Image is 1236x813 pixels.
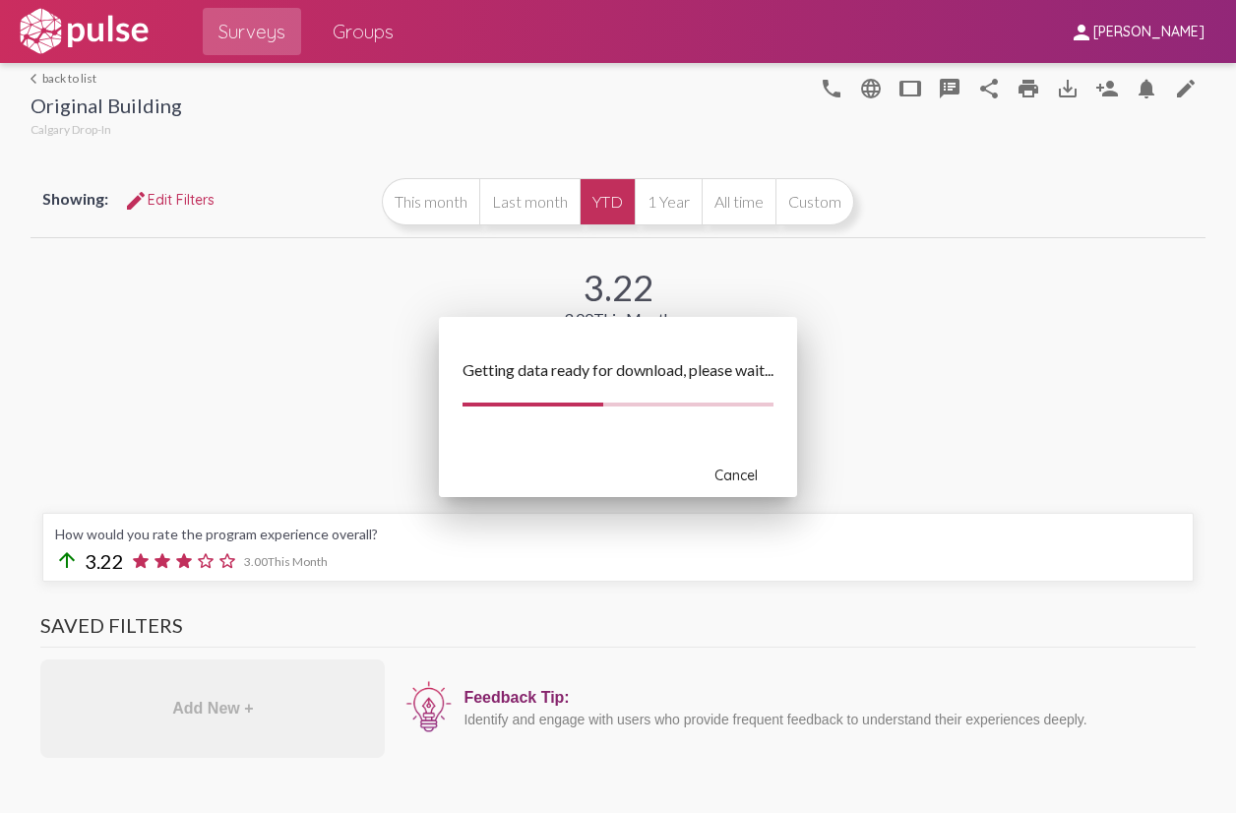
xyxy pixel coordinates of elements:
[898,77,922,100] mat-icon: tablet
[463,360,773,379] div: Getting data ready for download, please wait...
[479,178,580,225] button: Last month
[635,178,702,225] button: 1 Year
[31,73,42,85] mat-icon: arrow_back_ios
[218,14,285,49] span: Surveys
[977,77,1001,100] mat-icon: Share
[820,77,843,100] mat-icon: language
[714,467,758,484] span: Cancel
[333,14,394,49] span: Groups
[593,309,672,328] span: This Month
[55,548,79,572] mat-icon: arrow_upward
[244,554,328,569] span: 3.00
[40,613,1195,648] h3: Saved Filters
[580,178,635,225] button: YTD
[564,309,672,328] div: 3.00
[85,549,124,573] span: 3.22
[1174,77,1198,100] mat-icon: edit
[268,554,328,569] span: This Month
[1135,77,1158,100] mat-icon: Bell
[42,189,108,208] span: Showing:
[463,712,1185,727] div: Identify and engage with users who provide frequent feedback to understand their experiences deeply.
[1017,77,1040,100] mat-icon: print
[775,178,854,225] button: Custom
[404,679,454,734] img: icon12.png
[31,71,182,86] a: back to list
[859,77,883,100] mat-icon: language
[702,178,775,225] button: All time
[699,458,773,493] button: Cancel
[40,659,385,758] div: Add New +
[31,122,111,137] span: Calgary Drop-In
[938,77,961,100] mat-icon: speaker_notes
[463,689,1185,707] div: Feedback Tip:
[382,178,479,225] button: This month
[1093,24,1205,41] span: [PERSON_NAME]
[1095,77,1119,100] mat-icon: Person
[584,266,653,309] div: 3.22
[31,94,182,122] div: Original Building
[55,526,1180,542] div: How would you rate the program experience overall?
[16,7,152,56] img: white-logo.svg
[124,189,148,213] mat-icon: Edit Filters
[1070,21,1093,44] mat-icon: person
[124,191,215,209] span: Edit Filters
[1056,77,1080,100] mat-icon: Download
